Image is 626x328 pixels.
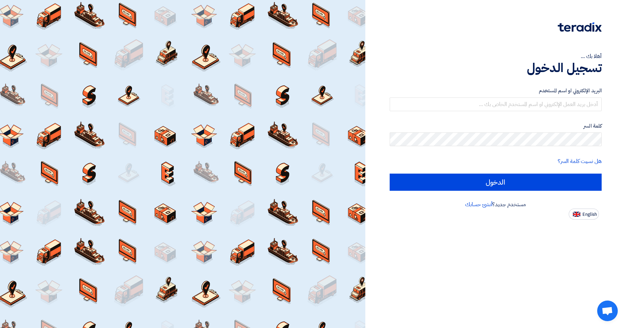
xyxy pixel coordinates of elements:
button: English [569,209,599,220]
h1: تسجيل الدخول [390,60,602,75]
label: كلمة السر [390,122,602,130]
a: هل نسيت كلمة السر؟ [558,157,602,165]
img: Teradix logo [558,22,602,32]
img: en-US.png [573,212,580,217]
div: Open chat [597,301,618,321]
a: أنشئ حسابك [465,200,492,209]
input: الدخول [390,174,602,191]
label: البريد الإلكتروني او اسم المستخدم [390,87,602,95]
div: أهلا بك ... [390,52,602,60]
span: English [582,212,597,217]
div: مستخدم جديد؟ [390,200,602,209]
input: أدخل بريد العمل الإلكتروني او اسم المستخدم الخاص بك ... [390,97,602,111]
